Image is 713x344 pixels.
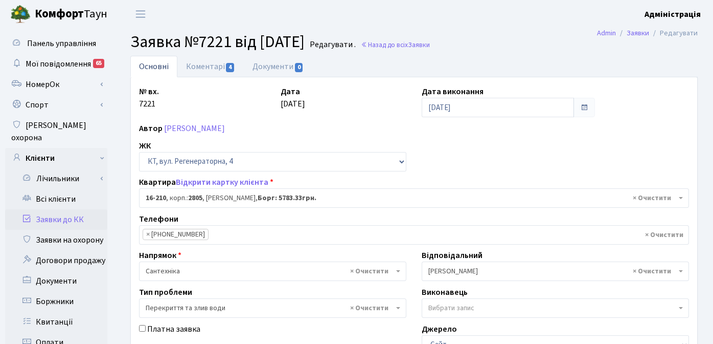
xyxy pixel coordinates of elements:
[5,33,107,54] a: Панель управління
[12,168,107,189] a: Лічильники
[146,193,166,203] b: 16-210
[139,213,178,225] label: Телефони
[5,189,107,209] a: Всі клієнти
[139,140,151,152] label: ЖК
[147,323,200,335] label: Платна заявка
[422,323,457,335] label: Джерело
[428,303,474,313] span: Вибрати запис
[139,286,192,298] label: Тип проблеми
[5,148,107,168] a: Клієнти
[645,8,701,20] a: Адміністрація
[5,250,107,271] a: Договори продажу
[597,28,616,38] a: Admin
[422,249,482,262] label: Відповідальний
[146,229,150,240] span: ×
[5,95,107,115] a: Спорт
[139,249,181,262] label: Напрямок
[273,85,415,117] div: [DATE]
[146,303,394,313] span: Перекриття та злив води
[176,177,268,188] a: Відкрити картку клієнта
[422,85,484,98] label: Дата виконання
[35,6,107,23] span: Таун
[5,209,107,230] a: Заявки до КК
[35,6,84,22] b: Комфорт
[139,188,689,208] span: <b>16-210</b>, корп.: <b>2805</b>, Мазуркевич Вікторія Федорівна, <b>Борг: 5783.33грн.</b>
[295,63,303,72] span: 0
[143,229,209,240] li: (067) 444-05-77
[422,286,468,298] label: Виконавець
[645,9,701,20] b: Адміністрація
[5,74,107,95] a: НомерОк
[633,193,671,203] span: Видалити всі елементи
[93,59,104,68] div: 65
[188,193,202,203] b: 2805
[139,298,406,318] span: Перекриття та злив води
[139,176,273,188] label: Квартира
[5,115,107,148] a: [PERSON_NAME] охорона
[281,85,300,98] label: Дата
[627,28,649,38] a: Заявки
[164,123,225,134] a: [PERSON_NAME]
[146,193,676,203] span: <b>16-210</b>, корп.: <b>2805</b>, Мазуркевич Вікторія Федорівна, <b>Борг: 5783.33грн.</b>
[139,122,163,135] label: Автор
[633,266,671,276] span: Видалити всі елементи
[244,56,312,77] a: Документи
[146,266,394,276] span: Сантехніка
[128,6,153,23] button: Переключити навігацію
[226,63,234,72] span: 4
[177,56,244,77] a: Коментарі
[130,30,305,54] span: Заявка №7221 від [DATE]
[645,230,683,240] span: Видалити всі елементи
[131,85,273,117] div: 7221
[350,266,388,276] span: Видалити всі елементи
[5,312,107,332] a: Квитанції
[139,262,406,281] span: Сантехніка
[26,58,91,70] span: Мої повідомлення
[27,38,96,49] span: Панель управління
[361,40,430,50] a: Назад до всіхЗаявки
[422,262,689,281] span: Тихонов М.М.
[428,266,676,276] span: Тихонов М.М.
[130,56,177,77] a: Основні
[5,271,107,291] a: Документи
[5,54,107,74] a: Мої повідомлення65
[350,303,388,313] span: Видалити всі елементи
[258,193,316,203] b: Борг: 5783.33грн.
[308,40,356,50] small: Редагувати .
[5,291,107,312] a: Боржники
[582,23,713,44] nav: breadcrumb
[649,28,698,39] li: Редагувати
[5,230,107,250] a: Заявки на охорону
[10,4,31,25] img: logo.png
[139,85,159,98] label: № вх.
[408,40,430,50] span: Заявки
